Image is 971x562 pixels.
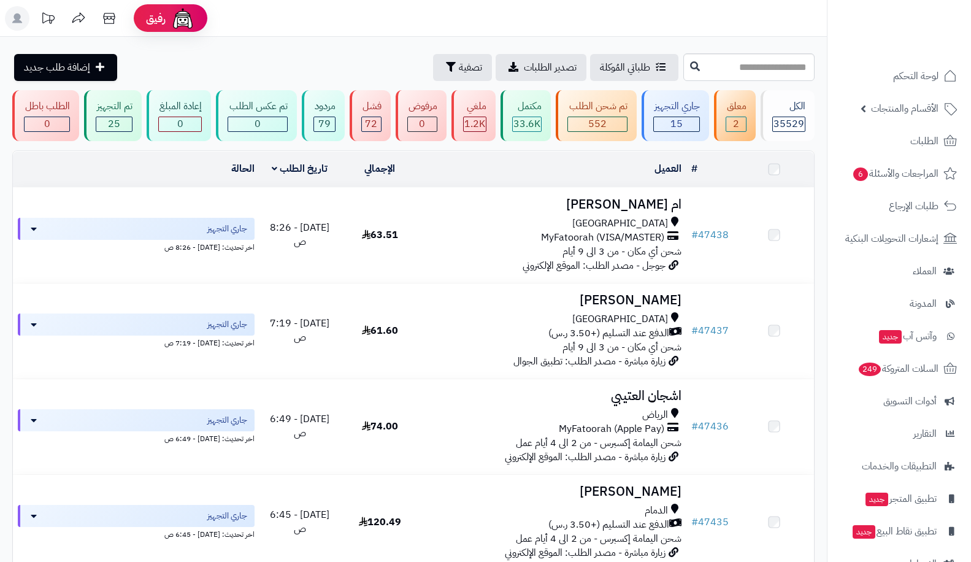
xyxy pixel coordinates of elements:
div: فشل [361,99,382,114]
div: 2 [726,117,746,131]
span: أدوات التسويق [883,393,937,410]
div: اخر تحديث: [DATE] - 7:19 ص [18,336,255,348]
span: # [691,419,698,434]
a: إشعارات التحويلات البنكية [835,224,964,253]
span: تطبيق نقاط البيع [851,523,937,540]
div: 0 [408,117,437,131]
div: 15 [654,117,699,131]
h3: [PERSON_NAME] [425,293,682,307]
a: #47435 [691,515,729,529]
span: [GEOGRAPHIC_DATA] [572,312,668,326]
div: اخر تحديث: [DATE] - 8:26 ص [18,240,255,253]
div: تم عكس الطلب [228,99,287,114]
span: تصدير الطلبات [524,60,577,75]
span: 72 [365,117,377,131]
a: ملغي 1.2K [449,90,498,141]
h3: [PERSON_NAME] [425,485,682,499]
div: اخر تحديث: [DATE] - 6:49 ص [18,431,255,444]
div: اخر تحديث: [DATE] - 6:45 ص [18,527,255,540]
span: شحن اليمامة إكسبرس - من 2 الى 4 أيام عمل [516,531,681,546]
h3: اشجان العتيبي [425,389,682,403]
a: تطبيق نقاط البيعجديد [835,517,964,546]
span: الأقسام والمنتجات [871,100,938,117]
a: المراجعات والأسئلة6 [835,159,964,188]
div: مرفوض [407,99,437,114]
a: معلق 2 [712,90,758,141]
div: 552 [568,117,626,131]
span: العملاء [913,263,937,280]
a: إضافة طلب جديد [14,54,117,81]
span: زيارة مباشرة - مصدر الطلب: الموقع الإلكتروني [505,545,666,560]
a: جاري التجهيز 15 [639,90,712,141]
span: 61.60 [362,323,398,338]
span: جاري التجهيز [207,510,247,522]
a: مكتمل 33.6K [498,90,553,141]
a: #47438 [691,228,729,242]
span: # [691,515,698,529]
span: تطبيق المتجر [864,490,937,507]
a: #47437 [691,323,729,338]
a: المدونة [835,289,964,318]
div: معلق [726,99,746,114]
span: 0 [44,117,50,131]
a: تم عكس الطلب 0 [213,90,299,141]
span: الدمام [645,504,668,518]
span: الدفع عند التسليم (+3.50 ر.س) [548,518,669,532]
a: السلات المتروكة249 [835,354,964,383]
a: الحالة [231,161,255,176]
span: 0 [177,117,183,131]
span: 74.00 [362,419,398,434]
img: logo-2.png [888,34,959,60]
span: زيارة مباشرة - مصدر الطلب: الموقع الإلكتروني [505,450,666,464]
span: شحن أي مكان - من 3 الى 9 أيام [562,244,681,259]
span: 25 [108,117,120,131]
div: 1153 [464,117,486,131]
span: تصفية [459,60,482,75]
span: # [691,228,698,242]
a: تاريخ الطلب [272,161,328,176]
a: فشل 72 [347,90,393,141]
a: طلبات الإرجاع [835,191,964,221]
span: 0 [255,117,261,131]
span: 1.2K [464,117,485,131]
span: جاري التجهيز [207,318,247,331]
span: طلباتي المُوكلة [600,60,650,75]
span: 249 [859,363,881,376]
a: التطبيقات والخدمات [835,452,964,481]
div: الكل [772,99,805,114]
span: التقارير [913,425,937,442]
a: تصدير الطلبات [496,54,586,81]
div: 33631 [513,117,541,131]
a: وآتس آبجديد [835,321,964,351]
span: إشعارات التحويلات البنكية [845,230,938,247]
div: 79 [314,117,335,131]
span: شحن اليمامة إكسبرس - من 2 الى 4 أيام عمل [516,436,681,450]
span: جديد [879,330,902,344]
img: ai-face.png [171,6,195,31]
span: جوجل - مصدر الطلب: الموقع الإلكتروني [523,258,666,273]
a: مرفوض 0 [393,90,449,141]
div: 0 [159,117,201,131]
a: لوحة التحكم [835,61,964,91]
span: [DATE] - 6:45 ص [270,507,329,536]
a: تحديثات المنصة [33,6,63,34]
a: #47436 [691,419,729,434]
a: إعادة المبلغ 0 [144,90,213,141]
span: المراجعات والأسئلة [852,165,938,182]
div: مردود [313,99,336,114]
span: التطبيقات والخدمات [862,458,937,475]
div: تم التجهيز [96,99,132,114]
div: الطلب باطل [24,99,70,114]
a: التقارير [835,419,964,448]
span: 79 [318,117,331,131]
div: 0 [25,117,69,131]
div: 25 [96,117,132,131]
button: تصفية [433,54,492,81]
span: 2 [733,117,739,131]
span: [GEOGRAPHIC_DATA] [572,217,668,231]
span: 35529 [773,117,804,131]
span: وآتس آب [878,328,937,345]
div: إعادة المبلغ [158,99,202,114]
span: شحن أي مكان - من 3 الى 9 أيام [562,340,681,355]
span: 120.49 [359,515,401,529]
